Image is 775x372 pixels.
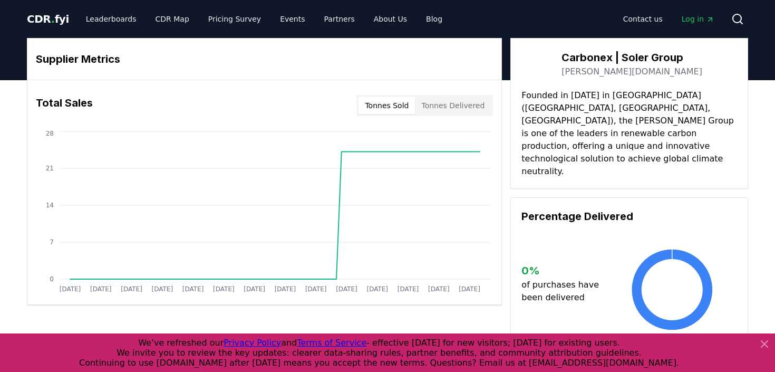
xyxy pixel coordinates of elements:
tspan: [DATE] [305,285,327,293]
tspan: 21 [46,165,54,172]
tspan: [DATE] [90,285,112,293]
a: Leaderboards [77,9,145,28]
a: Contact us [615,9,671,28]
a: Blog [418,9,451,28]
a: Log in [673,9,723,28]
tspan: [DATE] [213,285,235,293]
span: . [51,13,55,25]
tspan: 7 [50,239,54,246]
tspan: [DATE] [428,285,450,293]
tspan: [DATE] [398,285,419,293]
nav: Main [615,9,723,28]
tspan: [DATE] [60,285,81,293]
img: Carbonex | Soler Group-logo [521,49,551,79]
a: About Us [365,9,415,28]
a: CDR Map [147,9,198,28]
p: of purchases have been delivered [521,279,607,304]
h3: Carbonex | Soler Group [561,50,702,65]
p: Founded in [DATE] in [GEOGRAPHIC_DATA] ([GEOGRAPHIC_DATA], [GEOGRAPHIC_DATA], [GEOGRAPHIC_DATA]),... [521,89,737,178]
tspan: [DATE] [275,285,296,293]
a: Pricing Survey [200,9,269,28]
tspan: 14 [46,202,54,209]
tspan: [DATE] [244,285,265,293]
tspan: [DATE] [459,285,480,293]
a: Events [272,9,313,28]
button: Tonnes Delivered [415,97,491,114]
h3: Total Sales [36,95,93,116]
nav: Main [77,9,451,28]
tspan: 28 [46,130,54,137]
tspan: [DATE] [152,285,173,293]
h3: Supplier Metrics [36,51,493,67]
tspan: 0 [50,275,54,283]
a: Partners [316,9,363,28]
span: Log in [682,14,714,24]
tspan: [DATE] [121,285,142,293]
tspan: [DATE] [336,285,357,293]
a: [PERSON_NAME][DOMAIN_NAME] [561,65,702,78]
button: Tonnes Sold [359,97,415,114]
tspan: [DATE] [182,285,204,293]
a: CDR.fyi [27,12,69,26]
tspan: [DATE] [366,285,388,293]
h3: 0 % [521,263,607,279]
span: CDR fyi [27,13,69,25]
h3: Percentage Delivered [521,208,737,224]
